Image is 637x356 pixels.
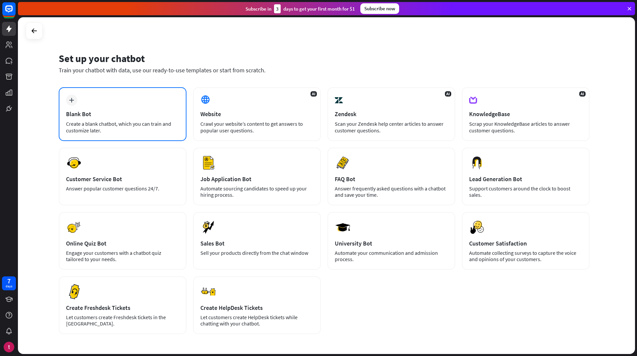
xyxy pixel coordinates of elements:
[66,314,179,327] div: Let customers create Freshdesk tickets in the [GEOGRAPHIC_DATA].
[69,98,74,103] i: plus
[66,304,179,312] div: Create Freshdesk Tickets
[66,110,179,118] div: Blank Bot
[469,250,582,262] div: Automate collecting surveys to capture the voice and opinions of your customers.
[579,91,586,97] span: AI
[246,4,355,13] div: Subscribe in days to get your first month for $1
[469,120,582,134] div: Scrap your KnowledgeBase articles to answer customer questions.
[469,240,582,247] div: Customer Satisfaction
[5,3,25,23] button: Open LiveChat chat widget
[335,250,448,262] div: Automate your communication and admission process.
[66,185,179,192] div: Answer popular customer questions 24/7.
[274,4,281,13] div: 3
[311,91,317,97] span: AI
[200,110,314,118] div: Website
[335,175,448,183] div: FAQ Bot
[335,110,448,118] div: Zendesk
[200,314,314,327] div: Let customers create HelpDesk tickets while chatting with your chatbot.
[66,175,179,183] div: Customer Service Bot
[200,240,314,247] div: Sales Bot
[7,278,11,284] div: 7
[59,52,590,65] div: Set up your chatbot
[59,66,590,74] div: Train your chatbot with data, use our ready-to-use templates or start from scratch.
[200,175,314,183] div: Job Application Bot
[445,91,451,97] span: AI
[6,284,12,289] div: days
[66,240,179,247] div: Online Quiz Bot
[200,185,314,198] div: Automate sourcing candidates to speed up your hiring process.
[200,304,314,312] div: Create HelpDesk Tickets
[200,120,314,134] div: Crawl your website’s content to get answers to popular user questions.
[2,276,16,290] a: 7 days
[469,175,582,183] div: Lead Generation Bot
[66,250,179,262] div: Engage your customers with a chatbot quiz tailored to your needs.
[66,120,179,134] div: Create a blank chatbot, which you can train and customize later.
[469,185,582,198] div: Support customers around the clock to boost sales.
[360,3,399,14] div: Subscribe now
[469,110,582,118] div: KnowledgeBase
[335,185,448,198] div: Answer frequently asked questions with a chatbot and save your time.
[200,250,314,256] div: Sell your products directly from the chat window
[335,240,448,247] div: University Bot
[335,120,448,134] div: Scan your Zendesk help center articles to answer customer questions.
